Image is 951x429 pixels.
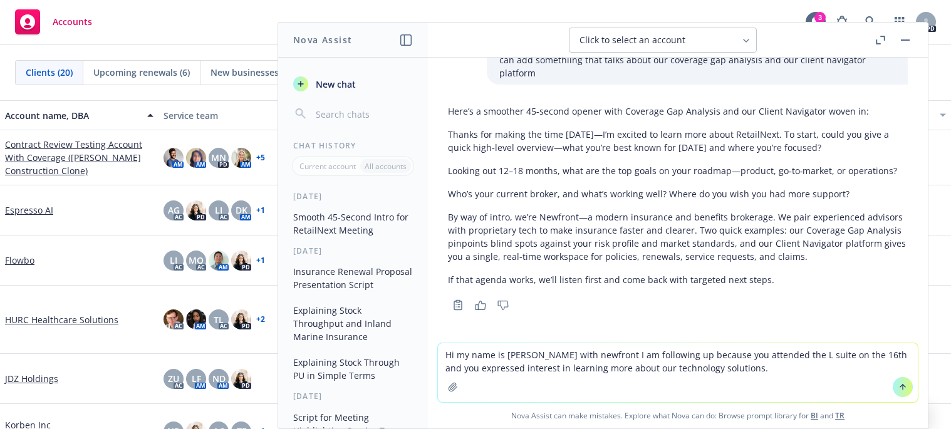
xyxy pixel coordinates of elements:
[313,78,356,91] span: New chat
[278,391,428,401] div: [DATE]
[5,313,118,326] a: HURC Healthcare Solutions
[189,254,204,267] span: MQ
[313,105,413,123] input: Search chats
[448,187,908,200] p: Who’s your current broker, and what’s working well? Where do you wish you had more support?
[5,372,58,385] a: JDZ Holdings
[288,300,418,347] button: Explaining Stock Throughput and Inland Marine Insurance
[236,204,247,217] span: DK
[256,316,265,323] a: + 2
[5,254,34,267] a: Flowbo
[5,204,53,217] a: Espresso AI
[186,309,206,329] img: photo
[288,207,418,240] button: Smooth 45-Second Intro for RetailNext Meeting
[288,261,418,295] button: Insurance Renewal Proposal Presentation Script
[433,403,923,428] span: Nova Assist can make mistakes. Explore what Nova can do: Browse prompt library for and
[5,138,153,177] a: Contract Review Testing Account With Coverage ([PERSON_NAME] Construction Clone)
[26,66,73,79] span: Clients (20)
[186,200,206,220] img: photo
[438,343,918,402] textarea: Hi my name is [PERSON_NAME] with newfront I am following up because you attended the L suite on t...
[214,313,224,326] span: TL
[811,410,818,421] a: BI
[93,66,190,79] span: Upcoming renewals (6)
[158,100,317,130] button: Service team
[448,273,908,286] p: If that agenda works, we’ll listen first and come back with targeted next steps.
[164,309,184,329] img: photo
[829,9,855,34] a: Report a Bug
[887,9,912,34] a: Switch app
[452,299,464,311] svg: Copy to clipboard
[448,105,908,118] p: Here’s a smoother 45‑second opener with Coverage Gap Analysis and our Client Navigator woven in:
[448,210,908,263] p: By way of intro, we’re Newfront—a modern insurance and benefits brokerage. We pair experienced ad...
[215,204,222,217] span: LI
[293,33,352,46] h1: Nova Assist
[835,410,844,421] a: TR
[231,309,251,329] img: photo
[164,109,312,122] div: Service team
[256,154,265,162] a: + 5
[170,254,177,267] span: LI
[448,128,908,154] p: Thanks for making the time [DATE]—I’m excited to learn more about RetailNext. To start, could you...
[168,372,179,385] span: ZU
[278,246,428,256] div: [DATE]
[288,352,418,386] button: Explaining Stock Through PU in Simple Terms
[168,204,180,217] span: AG
[5,109,140,122] div: Account name, DBA
[858,9,883,34] a: Search
[210,66,291,79] span: New businesses (5)
[212,372,226,385] span: ND
[814,12,826,23] div: 3
[256,257,265,264] a: + 1
[278,191,428,202] div: [DATE]
[164,148,184,168] img: photo
[579,34,685,46] span: Click to select an account
[211,151,226,164] span: MN
[53,17,92,27] span: Accounts
[186,148,206,168] img: photo
[10,4,97,39] a: Accounts
[493,296,513,314] button: Thumbs down
[278,140,428,151] div: Chat History
[231,251,251,271] img: photo
[569,28,757,53] button: Click to select an account
[209,251,229,271] img: photo
[299,161,356,172] p: Current account
[192,372,201,385] span: LF
[231,369,251,389] img: photo
[256,207,265,214] a: + 1
[448,164,908,177] p: Looking out 12–18 months, what are the top goals on your roadmap—product, go‑to‑market, or operat...
[288,73,418,95] button: New chat
[231,148,251,168] img: photo
[499,53,895,80] p: can add somethiing that talks about our coverage gap analysis and our client navigator platform
[365,161,407,172] p: All accounts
